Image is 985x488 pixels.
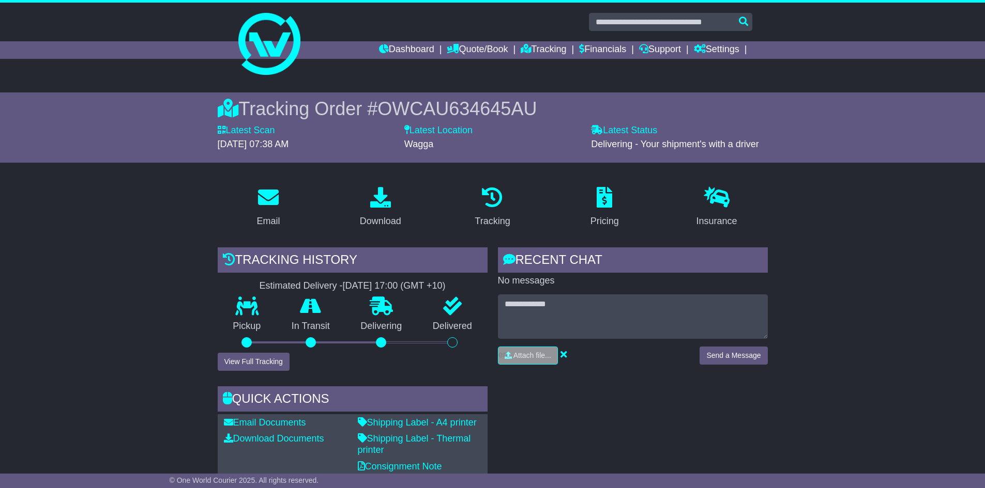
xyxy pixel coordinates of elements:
[696,214,737,228] div: Insurance
[218,386,488,414] div: Quick Actions
[468,183,517,232] a: Tracking
[475,214,510,228] div: Tracking
[353,183,408,232] a: Download
[358,417,477,428] a: Shipping Label - A4 printer
[345,321,418,332] p: Delivering
[379,41,434,59] a: Dashboard
[447,41,508,59] a: Quote/Book
[694,41,739,59] a: Settings
[218,321,277,332] p: Pickup
[404,139,433,149] span: Wagga
[256,214,280,228] div: Email
[498,275,768,287] p: No messages
[591,139,759,149] span: Delivering - Your shipment's with a driver
[343,280,446,292] div: [DATE] 17:00 (GMT +10)
[591,125,657,136] label: Latest Status
[700,347,767,365] button: Send a Message
[250,183,286,232] a: Email
[170,476,319,484] span: © One World Courier 2025. All rights reserved.
[417,321,488,332] p: Delivered
[498,247,768,275] div: RECENT CHAT
[358,461,442,471] a: Consignment Note
[218,280,488,292] div: Estimated Delivery -
[690,183,744,232] a: Insurance
[218,125,275,136] label: Latest Scan
[377,98,537,119] span: OWCAU634645AU
[218,98,768,120] div: Tracking Order #
[404,125,473,136] label: Latest Location
[639,41,681,59] a: Support
[579,41,626,59] a: Financials
[218,353,290,371] button: View Full Tracking
[276,321,345,332] p: In Transit
[360,214,401,228] div: Download
[590,214,619,228] div: Pricing
[218,139,289,149] span: [DATE] 07:38 AM
[224,417,306,428] a: Email Documents
[521,41,566,59] a: Tracking
[218,247,488,275] div: Tracking history
[224,433,324,444] a: Download Documents
[584,183,626,232] a: Pricing
[358,433,471,455] a: Shipping Label - Thermal printer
